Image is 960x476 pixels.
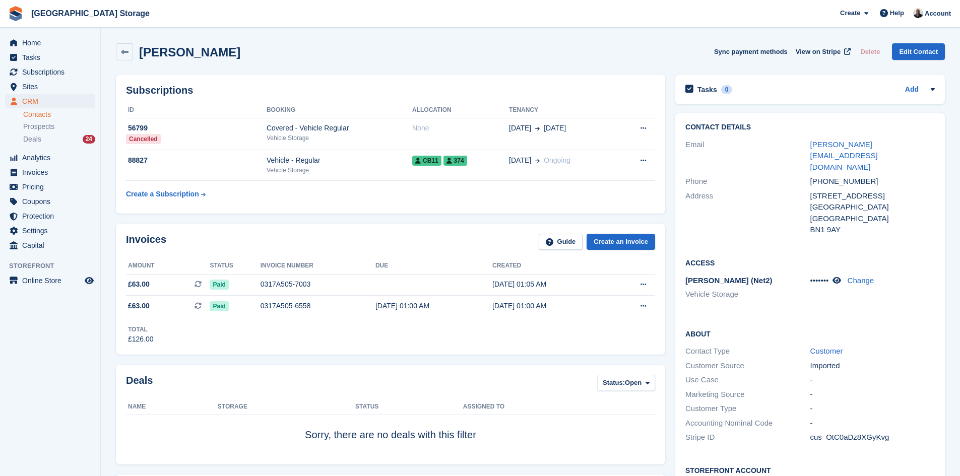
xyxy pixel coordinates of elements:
div: Create a Subscription [126,189,199,199]
span: Invoices [22,165,83,179]
span: Prospects [23,122,54,131]
span: £63.00 [128,301,150,311]
th: Allocation [412,102,509,118]
div: Phone [685,176,810,187]
span: Tasks [22,50,83,64]
div: None [412,123,509,133]
a: menu [5,180,95,194]
a: Customer [810,347,843,355]
div: Email [685,139,810,173]
h2: Invoices [126,234,166,250]
span: Home [22,36,83,50]
span: £63.00 [128,279,150,290]
a: Preview store [83,275,95,287]
span: Sorry, there are no deals with this filter [305,429,476,440]
span: [DATE] [544,123,566,133]
div: - [810,389,935,400]
a: menu [5,238,95,252]
button: Delete [856,43,884,60]
div: Vehicle Storage [267,133,412,143]
div: 24 [83,135,95,144]
img: stora-icon-8386f47178a22dfd0bd8f6a31ec36ba5ce8667c1dd55bd0f319d3a0aa187defe.svg [8,6,23,21]
a: Contacts [23,110,95,119]
div: - [810,403,935,415]
a: Guide [539,234,583,250]
span: Coupons [22,194,83,209]
a: menu [5,94,95,108]
span: Status: [603,378,625,388]
span: Create [840,8,860,18]
div: 0 [721,85,733,94]
div: cus_OtC0aDz8XGyKvg [810,432,935,443]
div: - [810,374,935,386]
span: Protection [22,209,83,223]
a: menu [5,165,95,179]
h2: Access [685,257,935,267]
div: 88827 [126,155,267,166]
a: Prospects [23,121,95,132]
span: View on Stripe [796,47,841,57]
th: Storage [218,399,355,415]
div: [STREET_ADDRESS] [810,190,935,202]
div: [DATE] 01:05 AM [492,279,609,290]
span: Subscriptions [22,65,83,79]
a: [GEOGRAPHIC_DATA] Storage [27,5,154,22]
div: Vehicle - Regular [267,155,412,166]
span: [DATE] [509,123,531,133]
div: Cancelled [126,134,161,144]
span: Paid [210,280,228,290]
span: CRM [22,94,83,108]
h2: Contact Details [685,123,935,131]
span: Sites [22,80,83,94]
span: Account [925,9,951,19]
div: Contact Type [685,346,810,357]
a: Edit Contact [892,43,945,60]
a: menu [5,274,95,288]
span: Ongoing [544,156,570,164]
span: Deals [23,134,41,144]
h2: About [685,328,935,338]
span: [DATE] [509,155,531,166]
div: Total [128,325,154,334]
span: Open [625,378,642,388]
th: Created [492,258,609,274]
img: Keith Strivens [913,8,923,18]
span: Help [890,8,904,18]
li: Vehicle Storage [685,289,810,300]
div: Marketing Source [685,389,810,400]
div: Stripe ID [685,432,810,443]
th: Name [126,399,218,415]
h2: Subscriptions [126,85,655,96]
span: Storefront [9,261,100,271]
div: Customer Source [685,360,810,372]
div: Imported [810,360,935,372]
div: [DATE] 01:00 AM [492,301,609,311]
a: menu [5,36,95,50]
a: [PERSON_NAME][EMAIL_ADDRESS][DOMAIN_NAME] [810,140,878,171]
th: Invoice number [261,258,375,274]
h2: Storefront Account [685,465,935,475]
th: Tenancy [509,102,618,118]
span: CB11 [412,156,441,166]
a: menu [5,194,95,209]
div: 56799 [126,123,267,133]
a: Change [848,276,874,285]
span: Pricing [22,180,83,194]
h2: [PERSON_NAME] [139,45,240,59]
a: Deals 24 [23,134,95,145]
a: menu [5,151,95,165]
th: Assigned to [463,399,655,415]
span: [PERSON_NAME] (Net2) [685,276,773,285]
div: [PHONE_NUMBER] [810,176,935,187]
a: Create a Subscription [126,185,206,203]
h2: Deals [126,375,153,393]
div: Vehicle Storage [267,166,412,175]
a: menu [5,224,95,238]
span: Settings [22,224,83,238]
th: Amount [126,258,210,274]
th: ID [126,102,267,118]
div: BN1 9AY [810,224,935,236]
div: Accounting Nominal Code [685,418,810,429]
span: ••••••• [810,276,829,285]
a: View on Stripe [792,43,853,60]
